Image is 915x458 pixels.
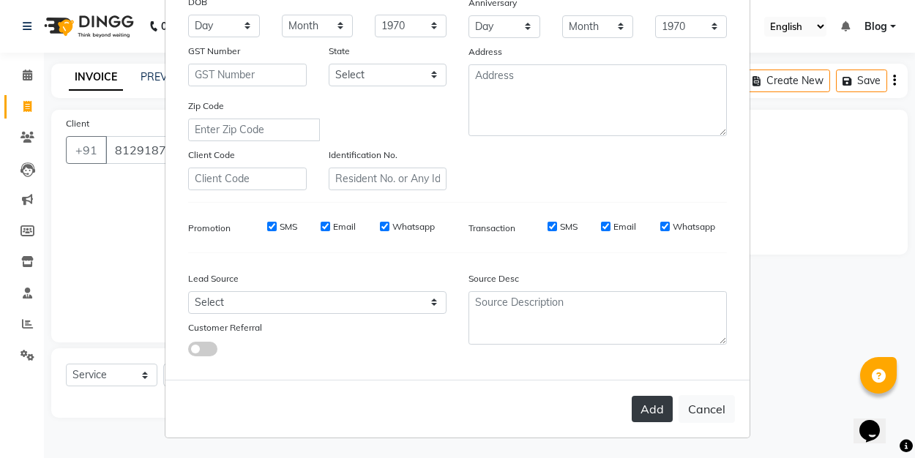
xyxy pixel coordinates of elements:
[560,220,578,233] label: SMS
[280,220,297,233] label: SMS
[679,395,735,423] button: Cancel
[468,272,519,285] label: Source Desc
[188,100,224,113] label: Zip Code
[333,220,356,233] label: Email
[673,220,715,233] label: Whatsapp
[188,272,239,285] label: Lead Source
[468,45,502,59] label: Address
[188,149,235,162] label: Client Code
[329,168,447,190] input: Resident No. or Any Id
[188,119,320,141] input: Enter Zip Code
[188,168,307,190] input: Client Code
[188,64,307,86] input: GST Number
[329,149,397,162] label: Identification No.
[188,222,231,235] label: Promotion
[613,220,636,233] label: Email
[392,220,435,233] label: Whatsapp
[188,45,240,58] label: GST Number
[188,321,262,334] label: Customer Referral
[468,222,515,235] label: Transaction
[854,399,900,443] iframe: chat widget
[329,45,350,58] label: State
[632,396,673,422] button: Add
